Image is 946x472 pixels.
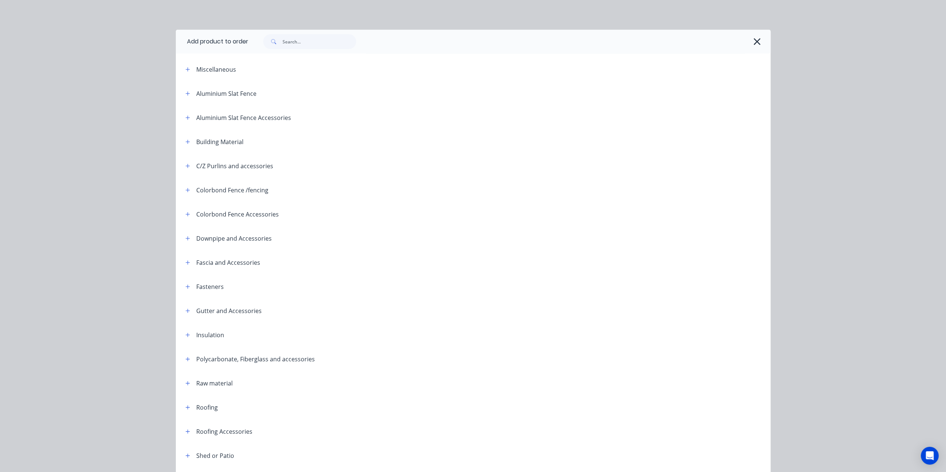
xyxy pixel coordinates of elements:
[196,162,273,170] div: C/Z Purlins and accessories
[196,137,243,146] div: Building Material
[196,234,272,243] div: Downpipe and Accessories
[196,89,256,98] div: Aluminium Slat Fence
[196,403,218,412] div: Roofing
[196,331,224,339] div: Insulation
[196,451,234,460] div: Shed or Patio
[196,65,236,74] div: Miscellaneous
[921,447,939,465] div: Open Intercom Messenger
[196,306,262,315] div: Gutter and Accessories
[196,186,268,195] div: Colorbond Fence /fencing
[196,258,260,267] div: Fascia and Accessories
[176,30,248,53] div: Add product to order
[196,427,252,436] div: Roofing Accessories
[196,113,291,122] div: Aluminium Slat Fence Accessories
[196,282,224,291] div: Fasteners
[196,210,279,219] div: Colorbond Fence Accessories
[196,355,315,364] div: Polycarbonate, Fiberglass and accessories
[282,34,356,49] input: Search...
[196,379,233,388] div: Raw material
